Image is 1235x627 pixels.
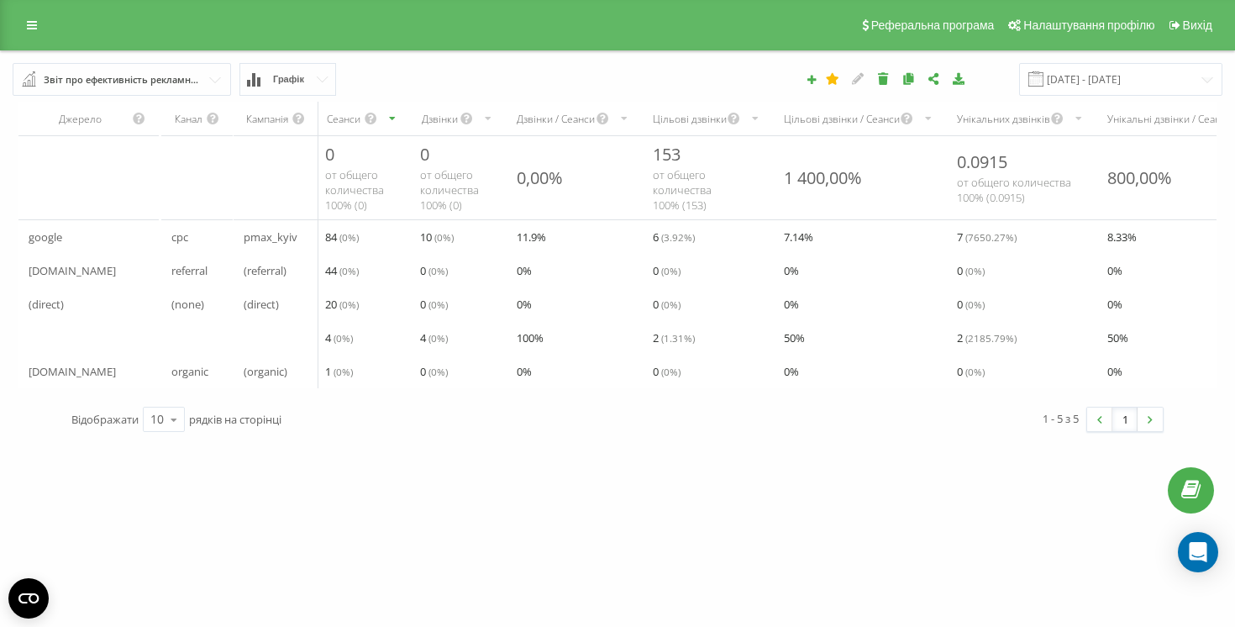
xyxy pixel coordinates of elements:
span: (direct) [244,294,279,314]
span: ( 7650.27 %) [965,230,1017,244]
span: google [29,227,62,247]
span: 0 % [784,361,799,382]
span: от общего количества 100% ( 0.0915 ) [957,175,1071,205]
span: 0 [325,143,334,166]
span: от общего количества 100% ( 0 ) [325,167,384,213]
span: ( 3.92 %) [661,230,695,244]
span: 0 [957,261,985,281]
span: ( 0 %) [965,365,985,378]
div: Дзвінки / Сеанси [517,112,596,126]
span: ( 0 %) [428,331,448,345]
span: 0 [653,294,681,314]
div: 1 400,00% [784,166,862,189]
span: от общего количества 100% ( 0 ) [420,167,479,213]
span: 84 [325,227,359,247]
i: Копіювати звіт [901,72,916,84]
span: Налаштування профілю [1023,18,1154,32]
span: 4 [325,328,353,348]
i: Цей звіт буде завантажено першим при відкритті Аналітики. Ви можете призначити будь-який інший ва... [826,72,840,84]
span: ( 0 %) [661,264,681,277]
div: Джерело [29,112,132,126]
span: 2 [653,328,695,348]
span: ( 0 %) [434,230,454,244]
span: от общего количества 100% ( 153 ) [653,167,712,213]
span: ( 0 %) [428,264,448,277]
span: referral [171,261,208,281]
span: [DOMAIN_NAME] [29,361,116,382]
span: 50 % [784,328,805,348]
i: Редагувати звіт [851,72,865,84]
span: 0 [420,143,429,166]
div: 1 - 5 з 5 [1043,410,1079,427]
div: 0,00% [517,166,563,189]
span: 7.14 % [784,227,813,247]
span: 0 % [517,261,532,281]
span: 4 [420,328,448,348]
span: 0 [653,361,681,382]
span: ( 0 %) [428,298,448,311]
span: Відображати [71,412,139,427]
span: ( 0 %) [428,365,448,378]
span: 0 % [1107,361,1122,382]
span: (direct) [29,294,64,314]
span: ( 0 %) [334,331,353,345]
span: Вихід [1183,18,1212,32]
div: Дзвінки [420,112,460,126]
div: Сеанси [325,112,364,126]
span: pmax_kyiv [244,227,297,247]
div: Унікальних дзвінків [957,112,1050,126]
span: organic [171,361,208,382]
span: 7 [957,227,1017,247]
span: (none) [171,294,204,314]
span: 20 [325,294,359,314]
span: 100 % [517,328,544,348]
span: Графік [273,74,304,85]
span: 6 [653,227,695,247]
span: ( 0 %) [339,264,359,277]
i: Видалити звіт [876,72,891,84]
span: Реферальна програма [871,18,995,32]
span: 0 [957,361,985,382]
i: Створити звіт [806,74,817,84]
span: cpc [171,227,188,247]
div: Звіт про ефективність рекламних кампаній [44,71,202,89]
span: 0 % [784,294,799,314]
span: 2 [957,328,1017,348]
span: ( 0 %) [334,365,353,378]
span: ( 0 %) [339,230,359,244]
span: 8.33 % [1107,227,1137,247]
span: ( 0 %) [339,298,359,311]
i: Поділитися налаштуваннями звіту [927,72,941,84]
span: 0 [653,261,681,281]
div: scrollable content [18,102,1217,388]
div: Унікальні дзвінки / Сеанси [1107,112,1232,126]
span: 50 % [1107,328,1128,348]
span: 0 % [517,294,532,314]
span: 10 [420,227,454,247]
div: 800,00% [1107,166,1172,189]
div: Цільові дзвінки [653,112,727,126]
span: [DOMAIN_NAME] [29,261,116,281]
span: (referral) [244,261,286,281]
a: 1 [1112,408,1138,431]
div: Кампанія [244,112,291,126]
div: Open Intercom Messenger [1178,532,1218,572]
span: 0 % [1107,261,1122,281]
span: 0.0915 [957,150,1007,173]
div: Канал [171,112,206,126]
i: Завантажити звіт [952,72,966,84]
button: Графік [239,63,336,96]
span: 0 [957,294,985,314]
span: 0 [420,261,448,281]
span: 0 % [1107,294,1122,314]
div: Цільові дзвінки / Сеанси [784,112,900,126]
span: 0 [420,294,448,314]
span: 0 % [517,361,532,382]
span: ( 0 %) [965,298,985,311]
button: Open CMP widget [8,578,49,619]
span: 0 [420,361,448,382]
div: 10 [150,411,164,428]
span: 44 [325,261,359,281]
span: 11.9 % [517,227,546,247]
span: рядків на сторінці [189,412,281,427]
